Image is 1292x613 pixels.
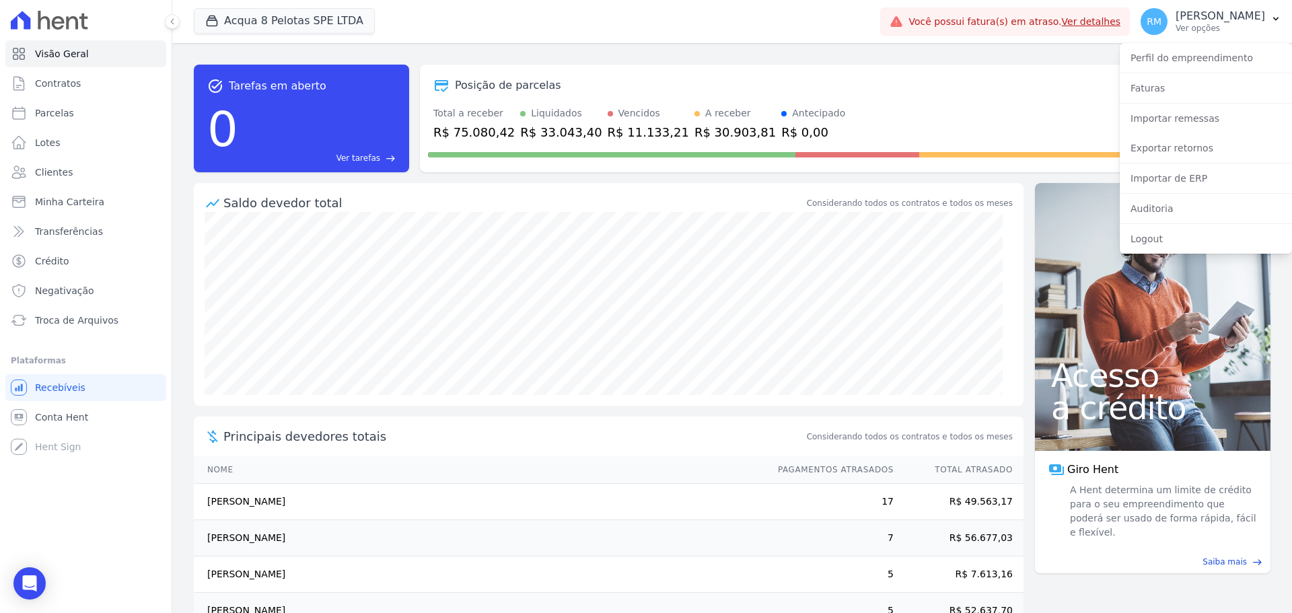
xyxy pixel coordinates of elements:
[1130,3,1292,40] button: RM [PERSON_NAME] Ver opções
[5,129,166,156] a: Lotes
[223,194,804,212] div: Saldo devedor total
[207,78,223,94] span: task_alt
[1120,196,1292,221] a: Auditoria
[35,106,74,120] span: Parcelas
[765,520,894,556] td: 7
[1120,76,1292,100] a: Faturas
[5,277,166,304] a: Negativação
[194,520,765,556] td: [PERSON_NAME]
[207,94,238,164] div: 0
[1051,392,1254,424] span: a crédito
[35,381,85,394] span: Recebíveis
[1176,23,1265,34] p: Ver opções
[1120,166,1292,190] a: Importar de ERP
[455,77,561,94] div: Posição de parcelas
[194,556,765,593] td: [PERSON_NAME]
[5,307,166,334] a: Troca de Arquivos
[35,284,94,297] span: Negativação
[618,106,660,120] div: Vencidos
[807,431,1013,443] span: Considerando todos os contratos e todos os meses
[1147,17,1161,26] span: RM
[1120,106,1292,131] a: Importar remessas
[1203,556,1247,568] span: Saiba mais
[1176,9,1265,23] p: [PERSON_NAME]
[765,484,894,520] td: 17
[5,248,166,275] a: Crédito
[1252,557,1262,567] span: east
[433,106,515,120] div: Total a receber
[223,427,804,445] span: Principais devedores totais
[194,456,765,484] th: Nome
[894,520,1024,556] td: R$ 56.677,03
[1120,46,1292,70] a: Perfil do empreendimento
[13,567,46,600] div: Open Intercom Messenger
[386,153,396,164] span: east
[705,106,751,120] div: A receber
[765,456,894,484] th: Pagamentos Atrasados
[792,106,845,120] div: Antecipado
[35,225,103,238] span: Transferências
[11,353,161,369] div: Plataformas
[894,556,1024,593] td: R$ 7.613,16
[5,188,166,215] a: Minha Carteira
[1067,462,1118,478] span: Giro Hent
[1067,483,1257,540] span: A Hent determina um limite de crédito para o seu empreendimento que poderá ser usado de forma ráp...
[244,152,396,164] a: Ver tarefas east
[433,123,515,141] div: R$ 75.080,42
[894,484,1024,520] td: R$ 49.563,17
[35,314,118,327] span: Troca de Arquivos
[5,100,166,127] a: Parcelas
[1051,359,1254,392] span: Acesso
[531,106,582,120] div: Liquidados
[1043,556,1262,568] a: Saiba mais east
[5,218,166,245] a: Transferências
[35,77,81,90] span: Contratos
[5,374,166,401] a: Recebíveis
[694,123,776,141] div: R$ 30.903,81
[35,166,73,179] span: Clientes
[194,484,765,520] td: [PERSON_NAME]
[35,410,88,424] span: Conta Hent
[765,556,894,593] td: 5
[194,8,375,34] button: Acqua 8 Pelotas SPE LTDA
[5,40,166,67] a: Visão Geral
[35,47,89,61] span: Visão Geral
[608,123,689,141] div: R$ 11.133,21
[520,123,602,141] div: R$ 33.043,40
[908,15,1120,29] span: Você possui fatura(s) em atraso.
[781,123,845,141] div: R$ 0,00
[5,404,166,431] a: Conta Hent
[5,70,166,97] a: Contratos
[5,159,166,186] a: Clientes
[894,456,1024,484] th: Total Atrasado
[35,195,104,209] span: Minha Carteira
[1062,16,1121,27] a: Ver detalhes
[1120,136,1292,160] a: Exportar retornos
[35,254,69,268] span: Crédito
[229,78,326,94] span: Tarefas em aberto
[336,152,380,164] span: Ver tarefas
[807,197,1013,209] div: Considerando todos os contratos e todos os meses
[1120,227,1292,251] a: Logout
[35,136,61,149] span: Lotes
